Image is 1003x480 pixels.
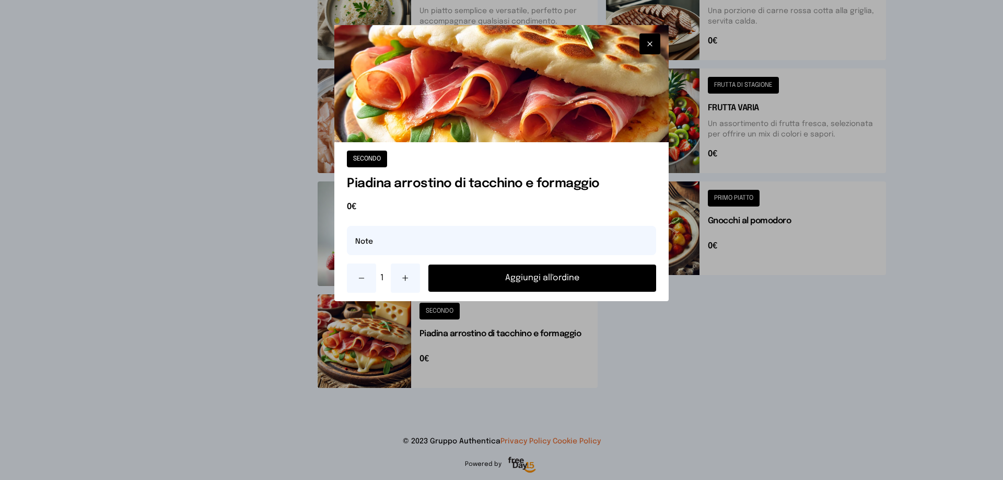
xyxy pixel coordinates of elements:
button: SECONDO [347,151,387,167]
button: Aggiungi all'ordine [428,265,656,292]
span: 1 [380,272,387,284]
h1: Piadina arrostino di tacchino e formaggio [347,176,656,192]
span: 0€ [347,201,656,213]
img: Piadina arrostino di tacchino e formaggio [334,25,669,142]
